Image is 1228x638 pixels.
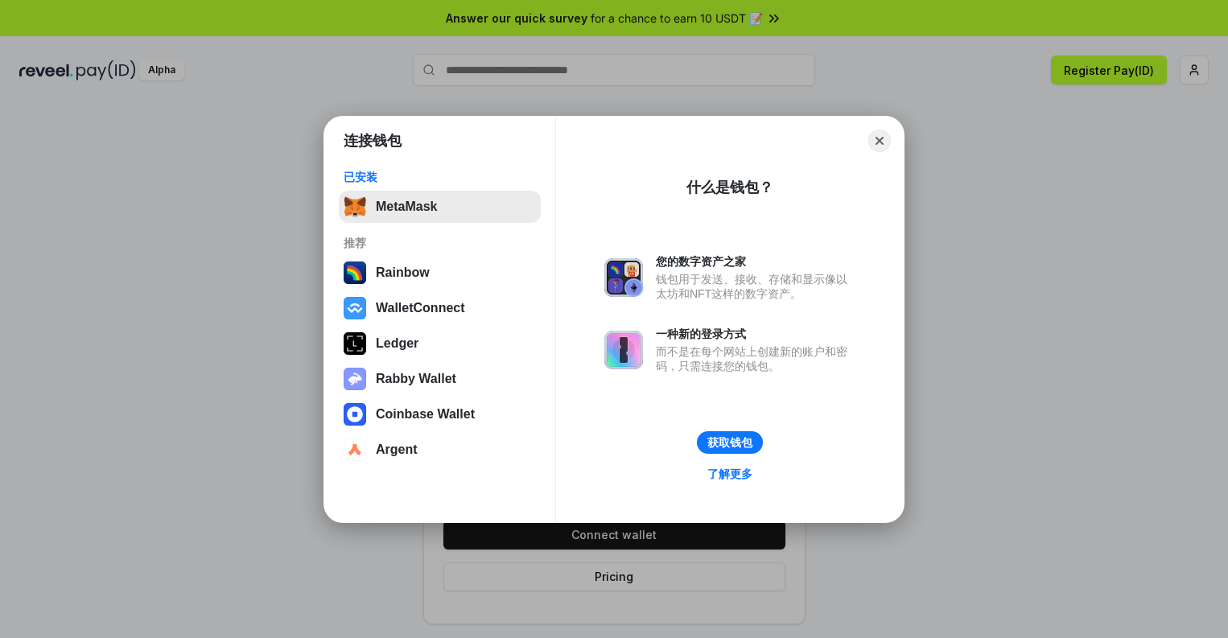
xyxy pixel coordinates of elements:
img: svg+xml,%3Csvg%20width%3D%22120%22%20height%3D%22120%22%20viewBox%3D%220%200%20120%20120%22%20fil... [344,261,366,284]
img: svg+xml,%3Csvg%20width%3D%2228%22%20height%3D%2228%22%20viewBox%3D%220%200%2028%2028%22%20fill%3D... [344,297,366,319]
div: Rainbow [376,265,430,280]
button: WalletConnect [339,292,541,324]
div: Ledger [376,336,418,351]
div: 什么是钱包？ [686,178,773,197]
div: Rabby Wallet [376,372,456,386]
button: MetaMask [339,191,541,223]
img: svg+xml,%3Csvg%20xmlns%3D%22http%3A%2F%2Fwww.w3.org%2F2000%2Fsvg%22%20width%3D%2228%22%20height%3... [344,332,366,355]
img: svg+xml,%3Csvg%20fill%3D%22none%22%20height%3D%2233%22%20viewBox%3D%220%200%2035%2033%22%20width%... [344,196,366,218]
img: svg+xml,%3Csvg%20xmlns%3D%22http%3A%2F%2Fwww.w3.org%2F2000%2Fsvg%22%20fill%3D%22none%22%20viewBox... [344,368,366,390]
button: Coinbase Wallet [339,398,541,430]
div: MetaMask [376,200,437,214]
div: 钱包用于发送、接收、存储和显示像以太坊和NFT这样的数字资产。 [656,272,855,301]
div: 已安装 [344,170,536,184]
h1: 连接钱包 [344,131,402,150]
img: svg+xml,%3Csvg%20width%3D%2228%22%20height%3D%2228%22%20viewBox%3D%220%200%2028%2028%22%20fill%3D... [344,403,366,426]
button: 获取钱包 [697,431,763,454]
button: Argent [339,434,541,466]
div: Argent [376,442,418,457]
div: 推荐 [344,236,536,250]
div: Coinbase Wallet [376,407,475,422]
div: 获取钱包 [707,435,752,450]
button: Ledger [339,327,541,360]
div: 了解更多 [707,467,752,481]
div: 您的数字资产之家 [656,254,855,269]
a: 了解更多 [698,463,762,484]
button: Rabby Wallet [339,363,541,395]
div: 一种新的登录方式 [656,327,855,341]
button: Rainbow [339,257,541,289]
div: WalletConnect [376,301,465,315]
button: Close [868,130,891,152]
img: svg+xml,%3Csvg%20xmlns%3D%22http%3A%2F%2Fwww.w3.org%2F2000%2Fsvg%22%20fill%3D%22none%22%20viewBox... [604,258,643,297]
div: 而不是在每个网站上创建新的账户和密码，只需连接您的钱包。 [656,344,855,373]
img: svg+xml,%3Csvg%20width%3D%2228%22%20height%3D%2228%22%20viewBox%3D%220%200%2028%2028%22%20fill%3D... [344,438,366,461]
img: svg+xml,%3Csvg%20xmlns%3D%22http%3A%2F%2Fwww.w3.org%2F2000%2Fsvg%22%20fill%3D%22none%22%20viewBox... [604,331,643,369]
